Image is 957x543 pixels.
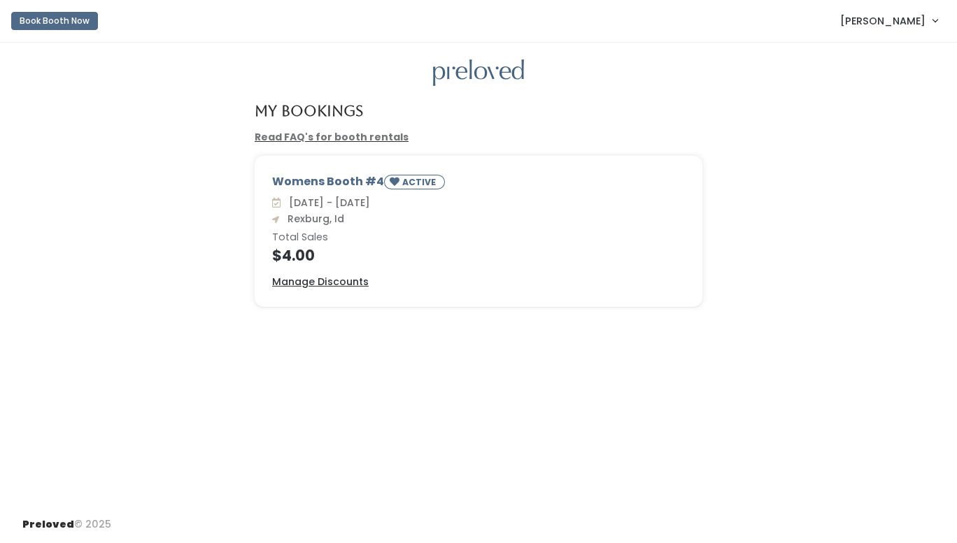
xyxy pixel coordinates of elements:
[840,13,926,29] span: [PERSON_NAME]
[402,176,439,188] small: ACTIVE
[22,517,74,531] span: Preloved
[11,6,98,36] a: Book Booth Now
[283,196,370,210] span: [DATE] - [DATE]
[272,247,685,263] h4: $4.00
[22,506,111,532] div: © 2025
[11,12,98,30] button: Book Booth Now
[433,59,524,87] img: preloved logo
[282,212,344,226] span: Rexburg, Id
[255,130,409,144] a: Read FAQ's for booth rentals
[272,275,369,289] a: Manage Discounts
[255,103,363,119] h4: My Bookings
[272,232,685,243] h6: Total Sales
[826,6,951,36] a: [PERSON_NAME]
[272,173,685,195] div: Womens Booth #4
[272,275,369,289] u: Manage Discounts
